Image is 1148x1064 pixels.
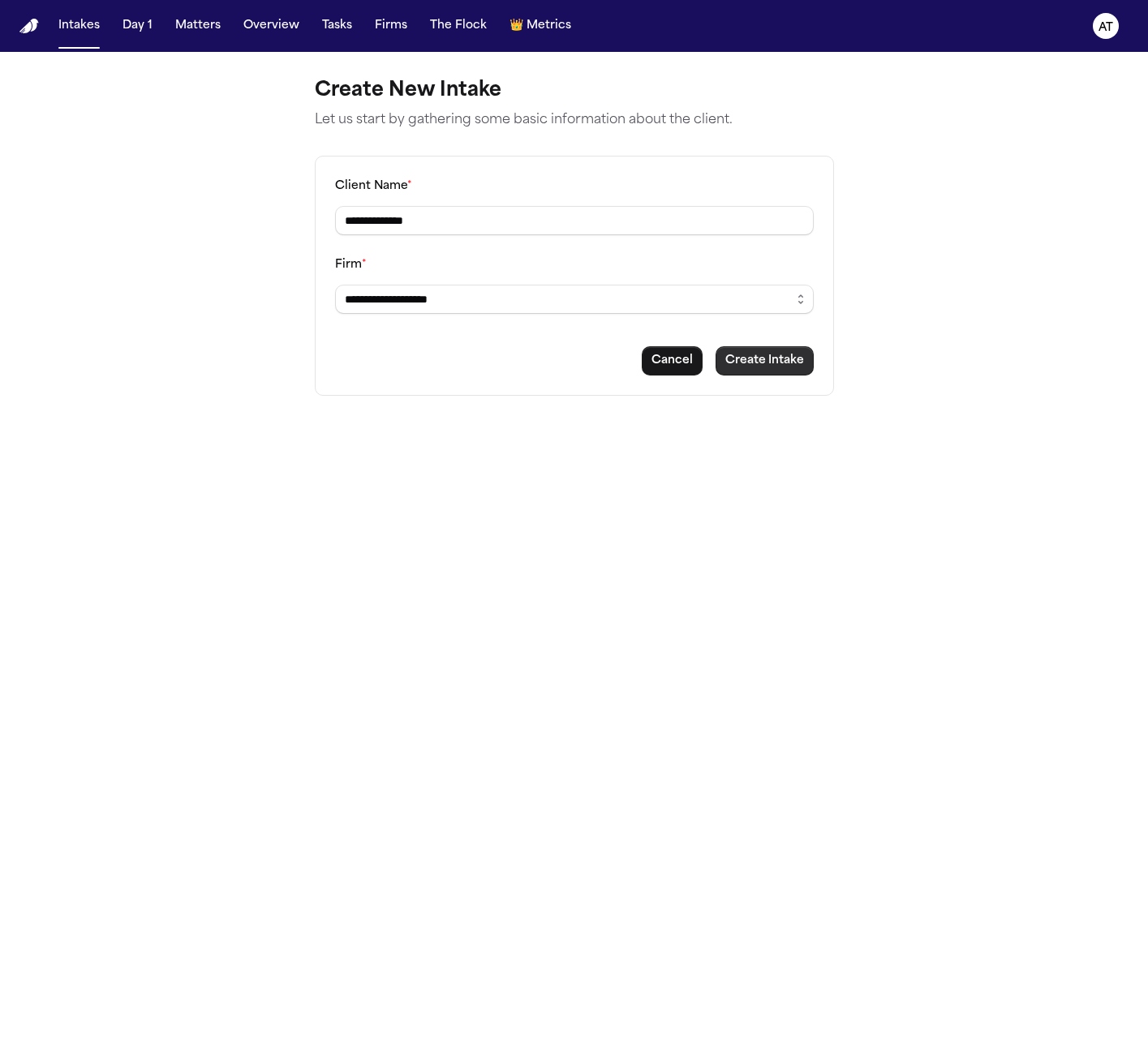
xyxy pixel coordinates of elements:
[716,346,814,375] button: Create intake
[315,78,834,104] h1: Create New Intake
[52,11,106,41] button: Intakes
[19,19,39,34] a: Home
[316,11,359,41] button: Tasks
[335,259,367,271] label: Firm
[503,11,578,41] button: crownMetrics
[642,346,703,375] button: Cancel intake creation
[335,180,412,192] label: Client Name
[116,11,159,41] button: Day 1
[237,11,306,41] button: Overview
[19,19,39,34] img: Finch Logo
[315,110,834,130] p: Let us start by gathering some basic information about the client.
[169,11,227,41] button: Matters
[368,11,414,41] button: Firms
[335,285,814,314] input: Select a firm
[424,11,493,41] button: The Flock
[335,206,814,235] input: Client name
